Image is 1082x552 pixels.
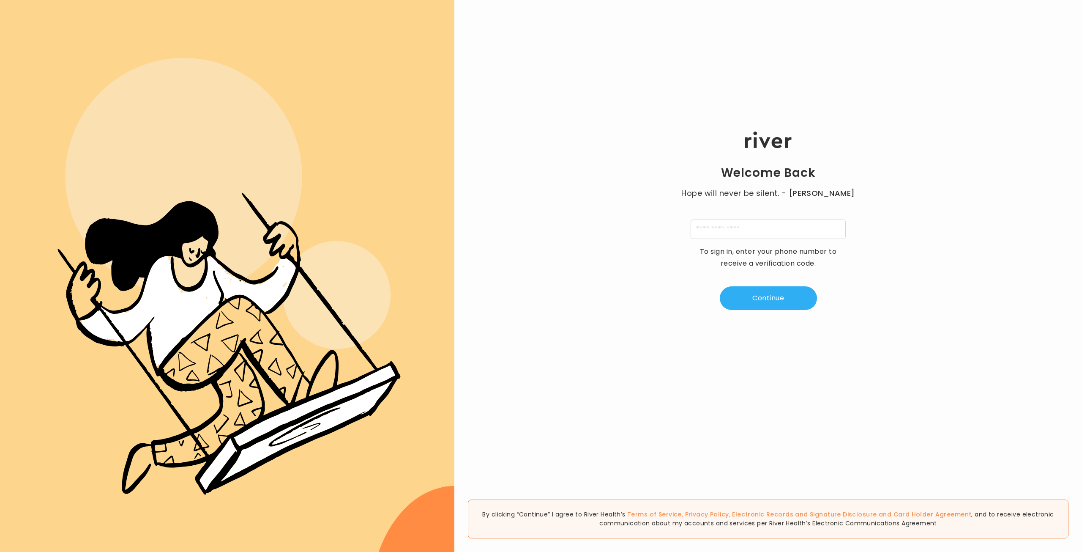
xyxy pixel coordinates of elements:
[732,510,877,519] a: Electronic Records and Signature Disclosure
[720,286,817,310] button: Continue
[673,187,863,199] p: Hope will never be silent.
[721,165,816,181] h1: Welcome Back
[893,510,972,519] a: Card Holder Agreement
[599,510,1054,527] span: , and to receive electronic communication about my accounts and services per River Health’s Elect...
[781,187,855,199] span: - [PERSON_NAME]
[627,510,971,519] span: , , and
[685,510,729,519] a: Privacy Policy
[468,500,1068,538] div: By clicking “Continue” I agree to River Health’s
[627,510,682,519] a: Terms of Service
[694,246,842,269] p: To sign in, enter your phone number to receive a verification code.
